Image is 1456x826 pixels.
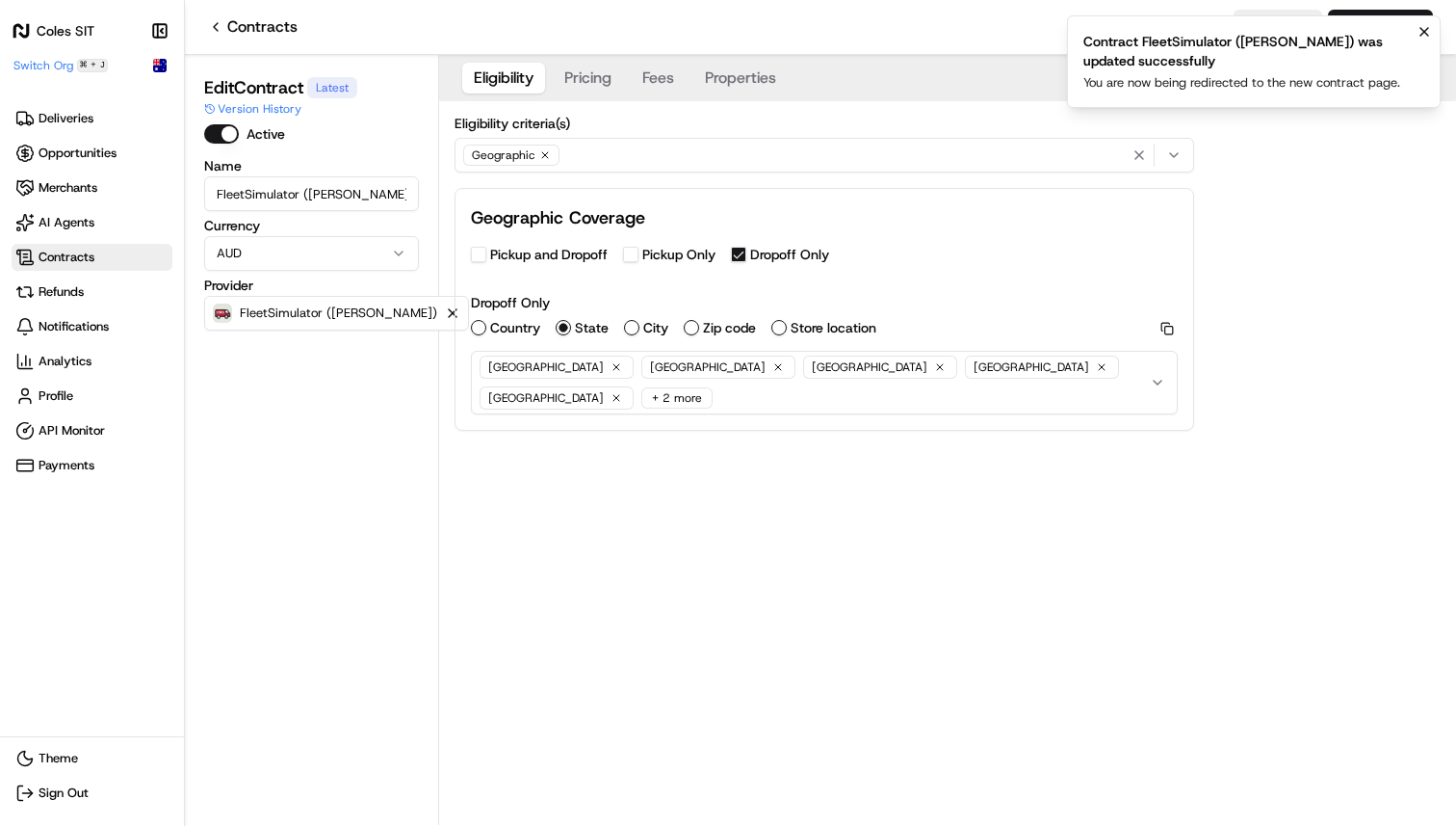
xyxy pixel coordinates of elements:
button: Theme [12,745,172,772]
span: [GEOGRAPHIC_DATA] [974,360,1089,375]
a: Refunds [12,279,172,306]
h2: Geographic Coverage [471,204,1178,231]
a: Profile [12,383,172,410]
button: Eligibility [462,63,545,93]
a: Coles SIT [12,21,145,40]
span: Analytics [39,353,91,370]
a: Contracts [12,244,172,271]
span: Opportunities [39,145,117,162]
label: Pickup Only [642,248,715,261]
a: Analytics [12,348,172,375]
span: Switch Org [13,58,73,73]
label: Name [204,159,419,173]
span: Payments [39,457,94,474]
span: [GEOGRAPHIC_DATA] [812,360,927,375]
div: You are now being redirected to the new contract page. [1083,74,1417,92]
button: Fees [631,63,686,93]
label: Provider [204,279,419,292]
a: API Monitor [12,417,172,444]
span: AI Agents [39,214,94,231]
img: coles.png [213,304,232,323]
span: API Monitor [39,422,105,440]
a: Deliveries [12,105,172,132]
label: Pickup and Dropoff [490,248,608,261]
label: City [643,321,668,334]
button: Pricing [553,63,623,93]
label: Country [490,321,540,334]
a: AI Agents [12,209,172,236]
h1: Edit Contract [204,74,303,101]
div: Latest [307,77,357,98]
h1: Coles SIT [37,21,94,40]
button: Sign Out [12,780,172,807]
label: State [575,321,609,334]
span: Theme [39,750,78,767]
span: Notifications [39,318,109,335]
a: Contracts [208,15,298,39]
label: Active [247,127,285,141]
span: Deliveries [39,110,93,127]
label: Store location [791,321,876,334]
span: [GEOGRAPHIC_DATA] [650,360,766,375]
button: Properties [693,63,788,93]
img: Flag of au [153,59,167,72]
span: Merchants [39,179,97,197]
a: Merchants [12,174,172,201]
button: FleetSimulator ([PERSON_NAME]) [204,296,469,331]
label: Eligibility criteria(s) [455,117,1194,130]
span: Refunds [39,283,84,301]
span: Profile [39,387,73,405]
span: [GEOGRAPHIC_DATA] [488,360,604,375]
a: Payments [12,452,172,479]
span: Contracts [39,249,94,266]
div: Contract FleetSimulator ([PERSON_NAME]) was updated successfully [1083,32,1417,70]
span: [GEOGRAPHIC_DATA] [488,390,604,406]
label: Currency [204,219,419,232]
label: Zip code [703,321,756,334]
span: Geographic [472,147,535,163]
a: Opportunities [12,140,172,167]
button: Switch Org⌘+J [13,58,108,73]
a: Notifications [12,313,172,340]
button: FleetSimulator ([PERSON_NAME]) [213,304,437,323]
p: FleetSimulator ([PERSON_NAME]) [240,306,437,321]
label: Dropoff Only [750,248,829,261]
button: Version History [204,101,301,117]
div: + 2 more [641,387,713,409]
button: Geographic [455,138,1194,173]
h4: Dropoff Only [471,293,1178,312]
span: Sign Out [39,785,89,802]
